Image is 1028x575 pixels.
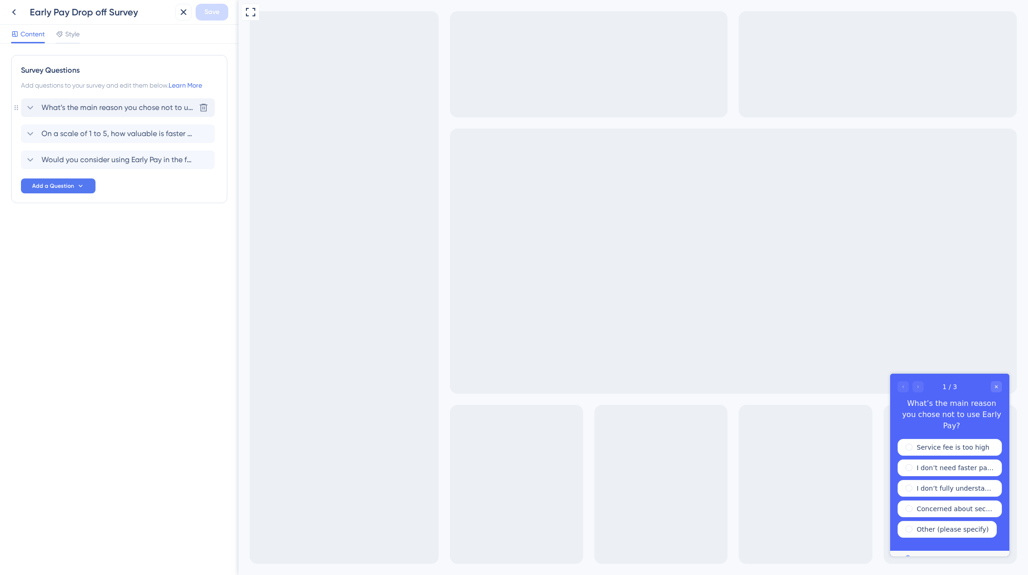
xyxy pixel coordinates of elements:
iframe: UserGuiding Survey [652,374,771,556]
span: On a scale of 1 to 5, how valuable is faster payment (next-day after invoice approval) to you? [41,128,195,139]
span: Content [20,28,45,40]
div: Add questions to your survey and edit them below. [21,80,218,91]
span: What’s the main reason you chose not to use Early Pay? [41,102,195,113]
a: Learn More [169,82,202,89]
span: Add a Question [32,182,74,190]
button: Save [196,4,228,21]
span: Would you consider using Early Pay in the future? [41,154,195,165]
span: Style [65,28,80,40]
div: Survey Questions [21,65,218,76]
span: Powered by UserGuiding [24,180,104,191]
div: Early Pay Drop off Survey [30,6,171,19]
button: Add a Question [21,178,95,193]
span: Save [204,7,219,18]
